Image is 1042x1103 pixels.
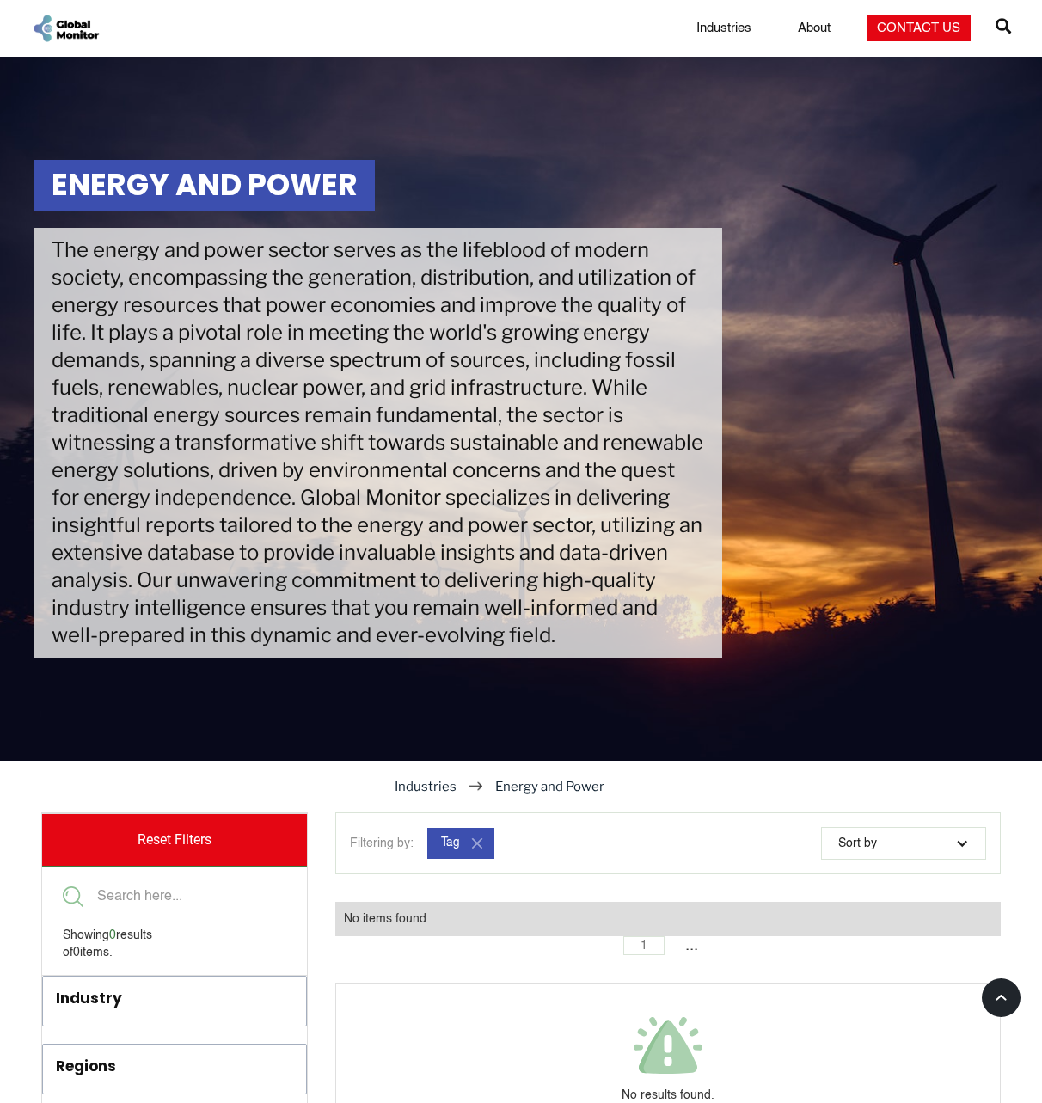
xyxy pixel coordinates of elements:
a:  [996,11,1011,46]
div: Showing results of items. [42,927,307,961]
div: Energy and Power [495,778,604,795]
a: 1 [623,936,665,955]
div: ... [671,936,713,955]
input: Search here... [42,880,307,913]
a: Reset Filters [42,814,307,867]
div: Filtering by: [350,835,414,852]
div: No items found. [344,910,992,928]
div: Tag [441,835,460,852]
h1: Energy and Power [34,160,375,211]
a: Regions [43,1045,306,1093]
img: close icon [467,833,487,854]
a: Industries [686,20,762,37]
span:  [996,14,1011,38]
a: Contact Us [867,15,971,41]
div: Regions [56,1056,116,1077]
div: The energy and power sector serves as the lifeblood of modern society, encompassing the generatio... [34,228,722,658]
a: Industry [43,977,306,1025]
div: Sort by [838,835,877,852]
div: Industry [56,988,122,1009]
span: 0 [73,947,80,959]
a: About [788,20,841,37]
span: 0 [109,929,116,941]
a: Industries [395,778,457,795]
div: List [335,936,1001,955]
